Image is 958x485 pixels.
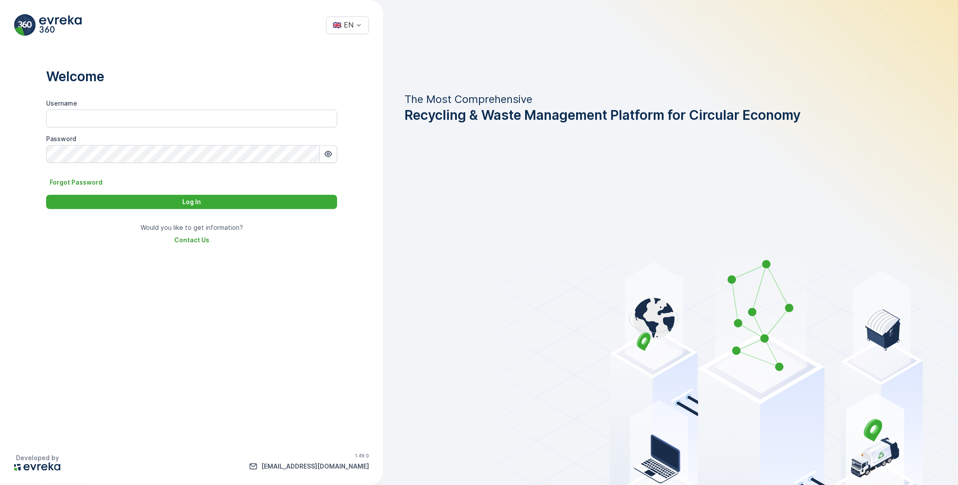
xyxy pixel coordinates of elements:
[141,223,243,232] p: Would you like to get information?
[46,135,76,142] label: Password
[46,177,106,188] button: Forgot Password
[404,106,801,123] span: Recycling & Waste Management Platform for Circular Economy
[174,236,209,244] a: Contact Us
[46,99,77,107] label: Username
[404,92,801,106] p: The Most Comprehensive
[261,462,369,471] p: [EMAIL_ADDRESS][DOMAIN_NAME]
[46,195,337,209] button: Log In
[50,178,102,187] p: Forgot Password
[46,68,337,85] p: Welcome
[182,197,201,206] p: Log In
[355,453,369,458] p: 1.49.0
[14,14,82,36] img: evreka_360_logo
[249,462,369,471] a: info@evreka.co
[333,21,353,29] div: 🇬🇧 EN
